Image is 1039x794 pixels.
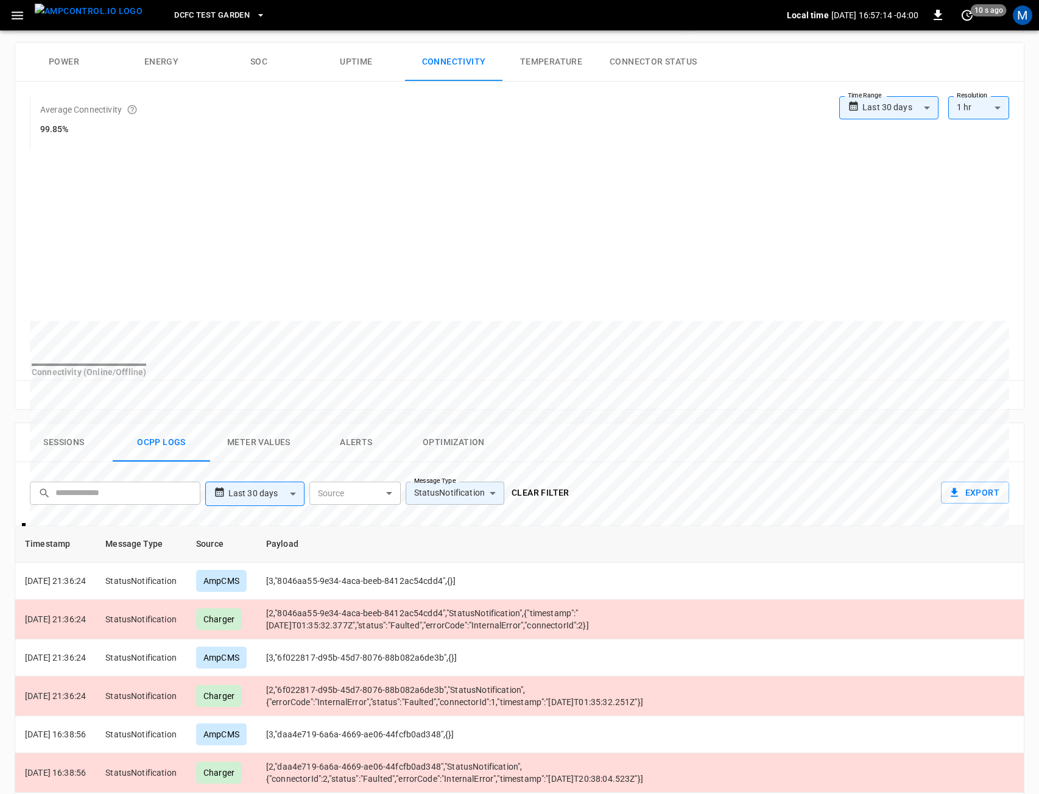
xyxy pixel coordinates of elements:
[210,43,308,82] button: SOC
[35,4,143,19] img: ampcontrol.io logo
[25,690,86,702] p: [DATE] 21:36:24
[406,482,504,505] div: StatusNotification
[600,43,706,82] button: Connector Status
[15,43,113,82] button: Power
[502,43,600,82] button: Temperature
[228,482,305,505] div: Last 30 days
[971,4,1007,16] span: 10 s ago
[96,526,186,563] th: Message Type
[25,767,86,779] p: [DATE] 16:38:56
[1013,5,1032,25] div: profile-icon
[15,526,96,563] th: Timestamp
[948,96,1009,119] div: 1 hr
[196,723,247,745] div: AmpCMS
[862,96,939,119] div: Last 30 days
[210,423,308,462] button: Meter Values
[831,9,918,21] p: [DATE] 16:57:14 -04:00
[941,482,1009,504] button: Export
[196,762,242,784] div: Charger
[169,4,270,27] button: DCFC Test Garden
[308,423,405,462] button: Alerts
[113,423,210,462] button: Ocpp logs
[787,9,829,21] p: Local time
[405,423,502,462] button: Optimization
[113,43,210,82] button: Energy
[507,482,574,504] button: Clear filter
[848,91,882,100] label: Time Range
[174,9,250,23] span: DCFC Test Garden
[256,716,721,753] td: [3,"daa4e719-6a6a-4669-ae06-44fcfb0ad348",{}]
[15,423,113,462] button: Sessions
[25,613,86,625] p: [DATE] 21:36:24
[96,753,186,793] td: StatusNotification
[40,123,138,136] h6: 99.85%
[186,526,256,563] th: Source
[957,91,987,100] label: Resolution
[256,753,721,793] td: [2,"daa4e719-6a6a-4669-ae06-44fcfb0ad348","StatusNotification",{"connectorId":2,"status":"Faulted...
[957,5,977,25] button: set refresh interval
[308,43,405,82] button: Uptime
[405,43,502,82] button: Connectivity
[96,716,186,753] td: StatusNotification
[414,476,456,486] label: Message Type
[40,104,122,116] p: Average Connectivity
[256,526,721,563] th: Payload
[25,652,86,664] p: [DATE] 21:36:24
[25,728,86,740] p: [DATE] 16:38:56
[25,575,86,587] p: [DATE] 21:36:24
